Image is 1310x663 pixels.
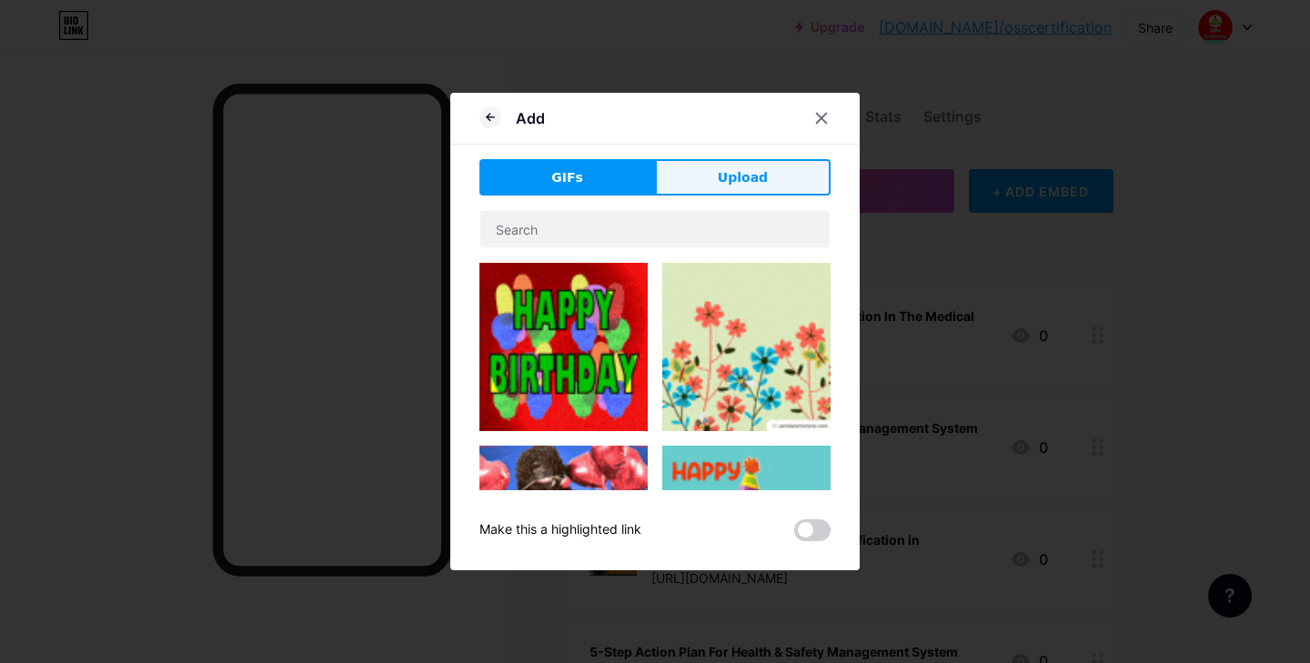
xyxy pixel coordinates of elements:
button: Upload [655,159,831,196]
img: Gihpy [662,446,831,614]
button: GIFs [479,159,655,196]
img: Gihpy [479,446,648,574]
span: GIFs [551,168,583,187]
span: Upload [718,168,768,187]
div: Make this a highlighted link [479,519,641,541]
img: Gihpy [662,263,831,431]
input: Search [480,211,830,247]
div: Add [516,107,545,129]
img: Gihpy [479,263,648,431]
